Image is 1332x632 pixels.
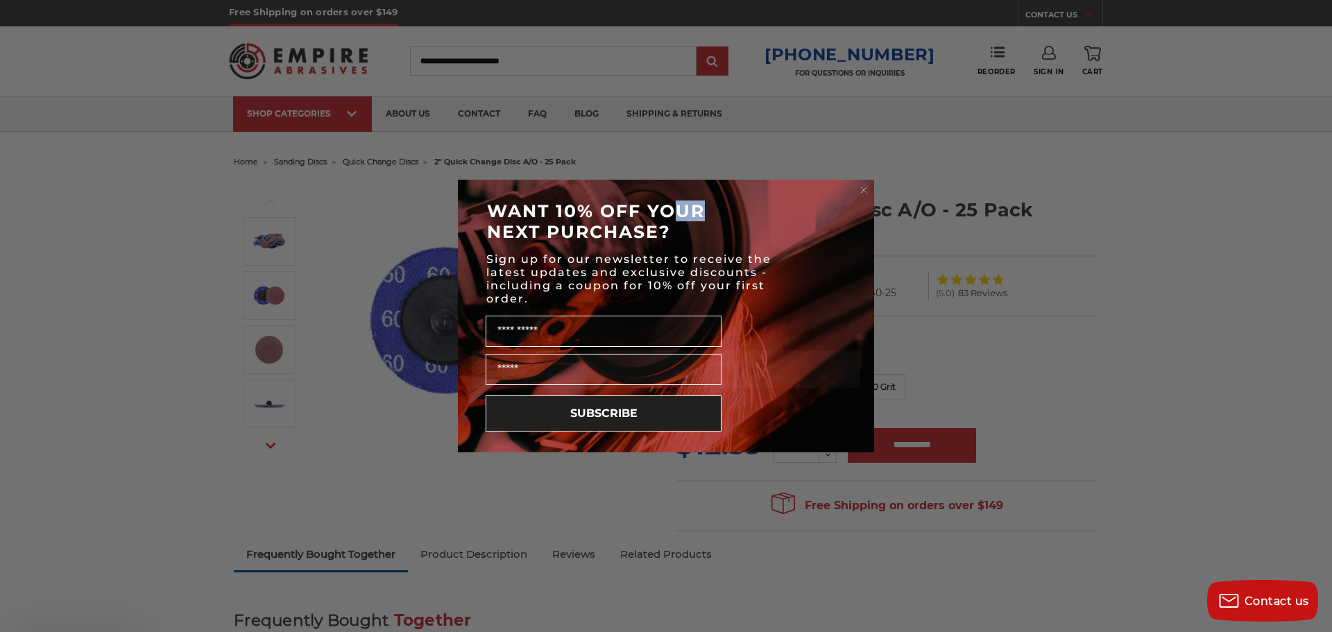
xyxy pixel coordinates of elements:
[486,395,721,432] button: SUBSCRIBE
[857,183,871,197] button: Close dialog
[487,200,705,242] span: WANT 10% OFF YOUR NEXT PURCHASE?
[1207,580,1318,622] button: Contact us
[486,253,771,305] span: Sign up for our newsletter to receive the latest updates and exclusive discounts - including a co...
[1245,595,1309,608] span: Contact us
[486,354,721,385] input: Email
